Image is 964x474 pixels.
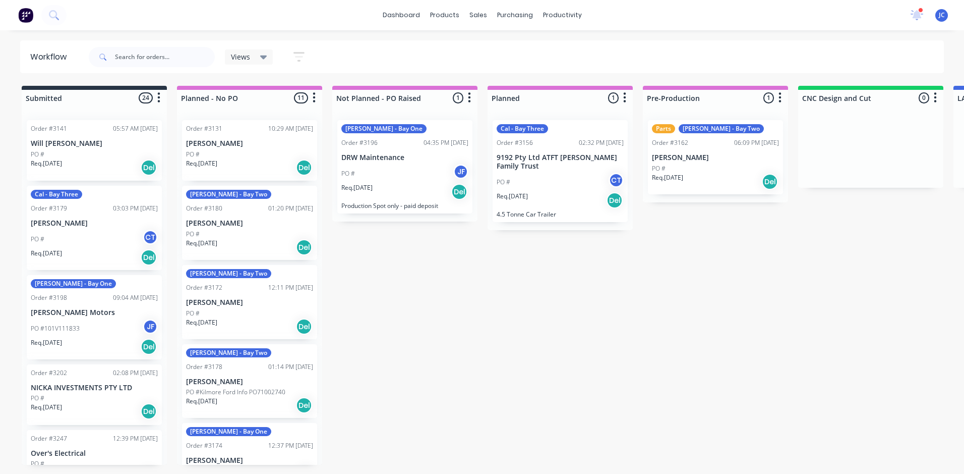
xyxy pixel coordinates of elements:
[18,8,33,23] img: Factory
[341,202,468,209] p: Production Spot only - paid deposit
[268,362,313,372] div: 01:14 PM [DATE]
[31,190,82,199] div: Cal - Bay Three
[186,269,271,278] div: [PERSON_NAME] - Bay Two
[652,138,688,147] div: Order #3162
[186,283,222,292] div: Order #3172
[424,138,468,147] div: 04:35 PM [DATE]
[182,120,317,181] div: Order #313110:29 AM [DATE][PERSON_NAME]PO #Req.[DATE]Del
[141,160,157,176] div: Del
[31,384,158,392] p: NICKA INVESTMENTS PTY LTD
[425,8,464,23] div: products
[31,308,158,317] p: [PERSON_NAME] Motors
[734,138,779,147] div: 06:09 PM [DATE]
[341,153,468,162] p: DRW Maintenance
[341,138,378,147] div: Order #3196
[182,344,317,418] div: [PERSON_NAME] - Bay TwoOrder #317801:14 PM [DATE][PERSON_NAME]PO #Kilmore Ford Info PO71002740Req...
[182,186,317,260] div: [PERSON_NAME] - Bay TwoOrder #318001:20 PM [DATE][PERSON_NAME]PO #Req.[DATE]Del
[337,120,472,214] div: [PERSON_NAME] - Bay OneOrder #319604:35 PM [DATE]DRW MaintenancePO #JFReq.[DATE]DelProduction Spo...
[341,124,427,133] div: [PERSON_NAME] - Bay One
[492,8,538,23] div: purchasing
[186,362,222,372] div: Order #3178
[31,324,80,333] p: PO #101V111833
[31,403,62,412] p: Req. [DATE]
[143,230,158,245] div: CT
[27,186,162,270] div: Cal - Bay ThreeOrder #317903:03 PM [DATE][PERSON_NAME]PO #CTReq.[DATE]Del
[27,364,162,425] div: Order #320202:08 PM [DATE]NICKA INVESTMENTS PTY LTDPO #Req.[DATE]Del
[268,441,313,450] div: 12:37 PM [DATE]
[497,153,624,171] p: 9192 Pty Ltd ATFT [PERSON_NAME] Family Trust
[186,378,313,386] p: [PERSON_NAME]
[296,239,312,255] div: Del
[31,150,44,159] p: PO #
[186,190,271,199] div: [PERSON_NAME] - Bay Two
[186,139,313,148] p: [PERSON_NAME]
[141,403,157,419] div: Del
[141,249,157,266] div: Del
[186,388,285,397] p: PO #Kilmore Ford Info PO71002740
[186,124,222,133] div: Order #3131
[27,120,162,181] div: Order #314105:57 AM [DATE]Will [PERSON_NAME]PO #Req.[DATE]Del
[31,338,62,347] p: Req. [DATE]
[341,169,355,178] p: PO #
[186,219,313,228] p: [PERSON_NAME]
[186,441,222,450] div: Order #3174
[113,293,158,302] div: 09:04 AM [DATE]
[648,120,783,194] div: Parts[PERSON_NAME] - Bay TwoOrder #316206:09 PM [DATE][PERSON_NAME]PO #Req.[DATE]Del
[186,427,271,436] div: [PERSON_NAME] - Bay One
[31,368,67,378] div: Order #3202
[296,319,312,335] div: Del
[464,8,492,23] div: sales
[378,8,425,23] a: dashboard
[186,239,217,248] p: Req. [DATE]
[268,283,313,292] div: 12:11 PM [DATE]
[31,159,62,168] p: Req. [DATE]
[186,230,200,239] p: PO #
[141,339,157,355] div: Del
[30,51,72,63] div: Workflow
[113,368,158,378] div: 02:08 PM [DATE]
[31,394,44,403] p: PO #
[186,298,313,307] p: [PERSON_NAME]
[31,235,44,244] p: PO #
[497,138,533,147] div: Order #3156
[31,204,67,213] div: Order #3179
[609,173,624,188] div: CT
[762,174,778,190] div: Del
[451,184,467,200] div: Del
[268,124,313,133] div: 10:29 AM [DATE]
[607,192,623,208] div: Del
[186,159,217,168] p: Req. [DATE]
[497,124,548,133] div: Cal - Bay Three
[186,397,217,406] p: Req. [DATE]
[652,164,666,173] p: PO #
[497,210,624,218] p: 4.5 Tonne Car Trailer
[31,249,62,258] p: Req. [DATE]
[652,153,779,162] p: [PERSON_NAME]
[493,120,628,222] div: Cal - Bay ThreeOrder #315602:32 PM [DATE]9192 Pty Ltd ATFT [PERSON_NAME] Family TrustPO #CTReq.[D...
[497,178,510,187] p: PO #
[115,47,215,67] input: Search for orders...
[231,51,250,62] span: Views
[113,434,158,443] div: 12:39 PM [DATE]
[453,164,468,179] div: JF
[579,138,624,147] div: 02:32 PM [DATE]
[652,124,675,133] div: Parts
[31,434,67,443] div: Order #3247
[143,319,158,334] div: JF
[31,293,67,302] div: Order #3198
[31,279,116,288] div: [PERSON_NAME] - Bay One
[652,173,683,182] p: Req. [DATE]
[186,348,271,357] div: [PERSON_NAME] - Bay Two
[186,318,217,327] p: Req. [DATE]
[679,124,764,133] div: [PERSON_NAME] - Bay Two
[27,275,162,359] div: [PERSON_NAME] - Bay OneOrder #319809:04 AM [DATE][PERSON_NAME] MotorsPO #101V111833JFReq.[DATE]Del
[538,8,587,23] div: productivity
[186,150,200,159] p: PO #
[186,456,313,465] p: [PERSON_NAME]
[939,11,945,20] span: JC
[497,192,528,201] p: Req. [DATE]
[182,265,317,339] div: [PERSON_NAME] - Bay TwoOrder #317212:11 PM [DATE][PERSON_NAME]PO #Req.[DATE]Del
[113,124,158,133] div: 05:57 AM [DATE]
[341,183,373,192] p: Req. [DATE]
[31,139,158,148] p: Will [PERSON_NAME]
